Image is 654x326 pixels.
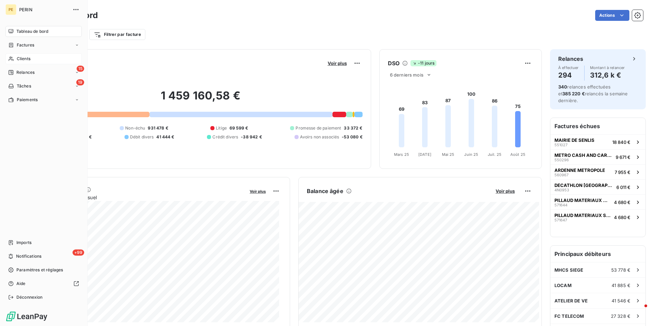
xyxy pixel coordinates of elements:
span: Montant à relancer [590,66,625,70]
a: Factures [5,40,82,51]
button: MAIRIE DE SENLIS55102718 840 € [550,134,645,149]
span: Voir plus [328,60,347,66]
h6: DSO [388,59,400,67]
span: 551027 [554,143,567,147]
span: METRO CASH AND CARRY FRANCE [554,152,613,158]
a: 19Tâches [5,81,82,92]
h6: Balance âgée [307,187,343,195]
span: 69 599 € [230,125,248,131]
span: PILLAUD MATERIAUX SAS [554,213,611,218]
a: Paramètres et réglages [5,264,82,275]
h4: 312,6 k € [590,70,625,81]
span: Promesse de paiement [296,125,341,131]
h4: 294 [558,70,579,81]
span: 41 885 € [612,283,630,288]
span: Déconnexion [16,294,43,300]
span: Tâches [17,83,31,89]
span: Paramètres et réglages [16,267,63,273]
span: Imports [16,240,31,246]
span: 33 372 € [344,125,362,131]
span: Non-échu [125,125,145,131]
button: Voir plus [494,188,517,194]
span: 4N0953 [554,188,569,192]
tspan: Mai 25 [442,152,454,157]
span: -11 jours [410,60,436,66]
h6: Relances [558,55,583,63]
iframe: Intercom live chat [631,303,647,319]
span: 19 [76,79,84,85]
span: MHCS SIEGE [554,267,584,273]
span: LOCAM [554,283,572,288]
button: PILLAUD MATERIAUX SAS5716474 680 € [550,209,645,225]
span: 340 [558,84,567,90]
span: 931 478 € [148,125,168,131]
button: Actions [595,10,629,21]
button: Voir plus [248,188,268,194]
span: 7 955 € [615,169,630,175]
img: Logo LeanPay [5,311,48,322]
a: Aide [5,278,82,289]
span: Tableau de bord [16,28,48,35]
button: Voir plus [326,60,349,66]
tspan: Juil. 25 [488,152,501,157]
span: 571647 [554,218,567,222]
tspan: Mars 25 [394,152,409,157]
span: 385 220 € [562,91,585,96]
span: Paiements [17,97,38,103]
span: +99 [73,249,84,256]
span: 6 derniers mois [390,72,423,78]
span: 41 546 € [612,298,630,303]
span: 18 840 € [612,139,630,145]
span: -53 080 € [342,134,362,140]
a: Clients [5,53,82,64]
span: Avoirs non associés [300,134,339,140]
a: 15Relances [5,67,82,78]
span: 571644 [554,203,567,207]
button: PILLAUD MATERIAUX MEAUX5716444 680 € [550,194,645,209]
span: 27 328 € [611,313,630,319]
span: 6 011 € [616,185,630,190]
span: Litige [216,125,227,131]
span: 53 778 € [611,267,630,273]
tspan: [DATE] [418,152,431,157]
a: Imports [5,237,82,248]
span: DECATHLON [GEOGRAPHIC_DATA] [554,182,614,188]
span: Débit divers [130,134,154,140]
span: 9 671 € [616,154,630,160]
span: 560967 [554,173,568,177]
span: Factures [17,42,34,48]
span: FC TELECOM [554,313,584,319]
button: ARDENNE METROPOLE5609677 955 € [550,164,645,179]
h2: 1 459 160,58 € [39,89,363,109]
span: Relances [16,69,35,76]
span: PILLAUD MATERIAUX MEAUX [554,198,611,203]
button: DECATHLON [GEOGRAPHIC_DATA]4N09536 011 € [550,179,645,194]
button: METRO CASH AND CARRY FRANCE5502969 671 € [550,149,645,164]
span: Voir plus [496,188,515,194]
span: Clients [17,56,30,62]
span: relances effectuées et relancés la semaine dernière. [558,84,628,103]
span: 41 444 € [156,134,174,140]
h6: Factures échues [550,118,645,134]
span: PERIN [19,7,68,12]
span: MAIRIE DE SENLIS [554,137,594,143]
span: Voir plus [250,189,266,194]
span: ATELIER DE VE [554,298,588,303]
span: Notifications [16,253,41,259]
span: ARDENNE METROPOLE [554,167,605,173]
a: Tableau de bord [5,26,82,37]
span: À effectuer [558,66,579,70]
span: 4 680 € [614,200,630,205]
span: Chiffre d'affaires mensuel [39,194,245,201]
tspan: Août 25 [510,152,525,157]
span: Crédit divers [212,134,238,140]
span: 4 680 € [614,215,630,220]
div: PE [5,4,16,15]
h6: Principaux débiteurs [550,246,645,262]
button: Filtrer par facture [89,29,145,40]
a: Paiements [5,94,82,105]
tspan: Juin 25 [464,152,478,157]
span: -38 942 € [241,134,262,140]
span: 550296 [554,158,569,162]
span: Aide [16,281,26,287]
